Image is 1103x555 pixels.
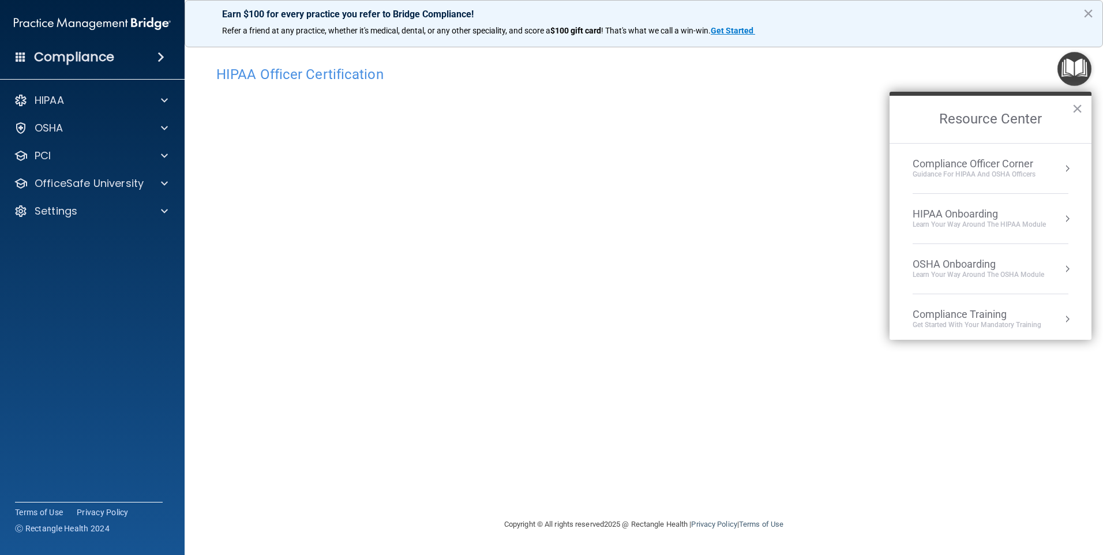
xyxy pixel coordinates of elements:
[913,320,1041,330] div: Get Started with your mandatory training
[35,121,63,135] p: OSHA
[35,93,64,107] p: HIPAA
[711,26,753,35] strong: Get Started
[711,26,755,35] a: Get Started
[35,149,51,163] p: PCI
[15,507,63,518] a: Terms of Use
[14,93,168,107] a: HIPAA
[35,177,144,190] p: OfficeSafe University
[77,507,129,518] a: Privacy Policy
[222,26,550,35] span: Refer a friend at any practice, whether it's medical, dental, or any other speciality, and score a
[14,204,168,218] a: Settings
[15,523,110,534] span: Ⓒ Rectangle Health 2024
[14,121,168,135] a: OSHA
[913,258,1044,271] div: OSHA Onboarding
[913,157,1036,170] div: Compliance Officer Corner
[14,12,171,35] img: PMB logo
[913,208,1046,220] div: HIPAA Onboarding
[913,170,1036,179] div: Guidance for HIPAA and OSHA Officers
[913,270,1044,280] div: Learn your way around the OSHA module
[1083,4,1094,22] button: Close
[433,506,854,543] div: Copyright © All rights reserved 2025 @ Rectangle Health | |
[34,49,114,65] h4: Compliance
[913,308,1041,321] div: Compliance Training
[691,520,737,528] a: Privacy Policy
[14,149,168,163] a: PCI
[1072,99,1083,118] button: Close
[739,520,783,528] a: Terms of Use
[216,88,1071,463] iframe: hipaa-training
[14,177,168,190] a: OfficeSafe University
[890,96,1091,143] h2: Resource Center
[601,26,711,35] span: ! That's what we call a win-win.
[890,92,1091,340] div: Resource Center
[222,9,1066,20] p: Earn $100 for every practice you refer to Bridge Compliance!
[216,67,1071,82] h4: HIPAA Officer Certification
[550,26,601,35] strong: $100 gift card
[913,220,1046,230] div: Learn Your Way around the HIPAA module
[35,204,77,218] p: Settings
[1057,52,1091,86] button: Open Resource Center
